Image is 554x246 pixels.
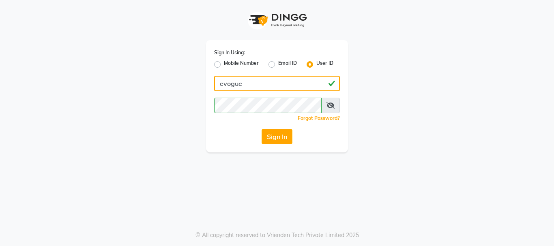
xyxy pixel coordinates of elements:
a: Forgot Password? [298,115,340,121]
label: Email ID [278,60,297,69]
button: Sign In [262,129,292,144]
label: Mobile Number [224,60,259,69]
input: Username [214,76,340,91]
input: Username [214,98,322,113]
label: User ID [316,60,333,69]
label: Sign In Using: [214,49,245,56]
img: logo1.svg [245,8,309,32]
